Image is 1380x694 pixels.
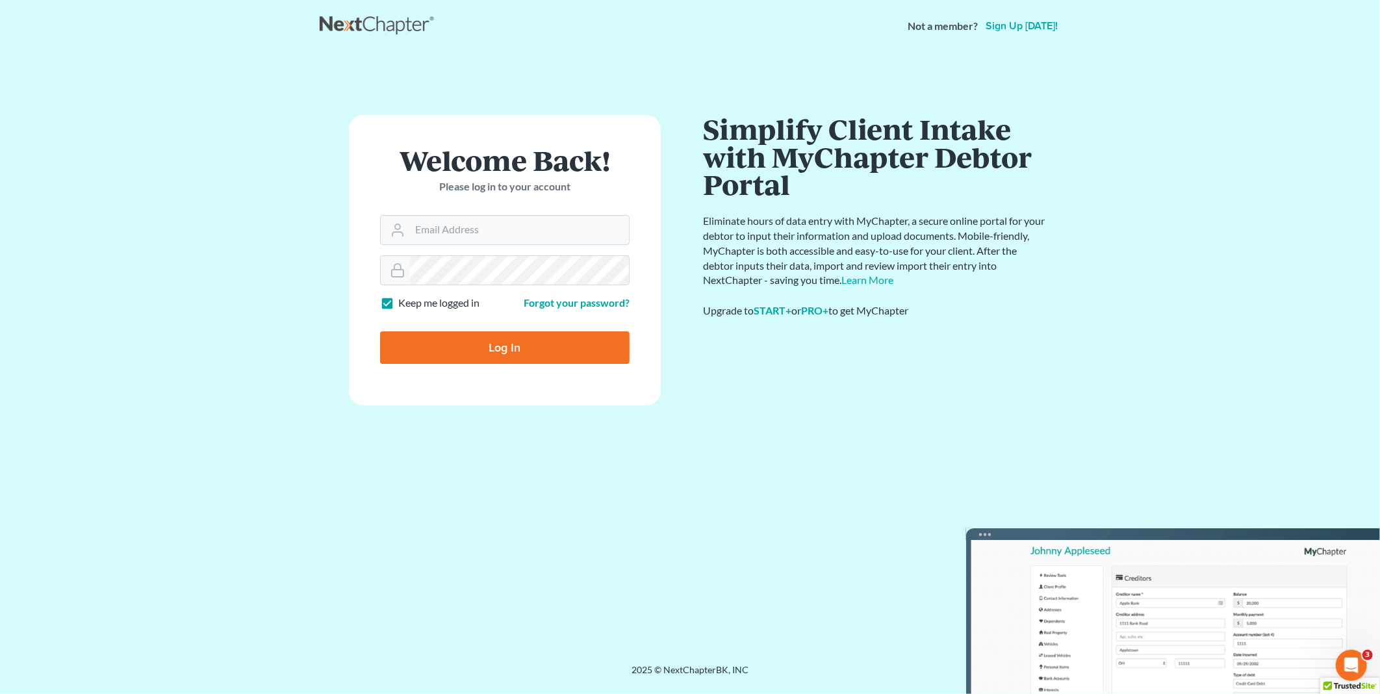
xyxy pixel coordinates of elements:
input: Email Address [410,216,629,244]
strong: Not a member? [908,19,978,34]
h1: Welcome Back! [380,146,630,174]
a: Learn More [841,274,893,286]
a: Forgot your password? [524,296,630,309]
a: START+ [754,304,791,316]
p: Eliminate hours of data entry with MyChapter, a secure online portal for your debtor to input the... [703,214,1047,288]
span: 3 [1362,650,1373,660]
h1: Simplify Client Intake with MyChapter Debtor Portal [703,115,1047,198]
iframe: Intercom live chat [1336,650,1367,681]
p: Please log in to your account [380,179,630,194]
a: PRO+ [801,304,828,316]
div: 2025 © NextChapterBK, INC [320,663,1060,687]
label: Keep me logged in [398,296,479,311]
a: Sign up [DATE]! [983,21,1060,31]
input: Log In [380,331,630,364]
div: Upgrade to or to get MyChapter [703,303,1047,318]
